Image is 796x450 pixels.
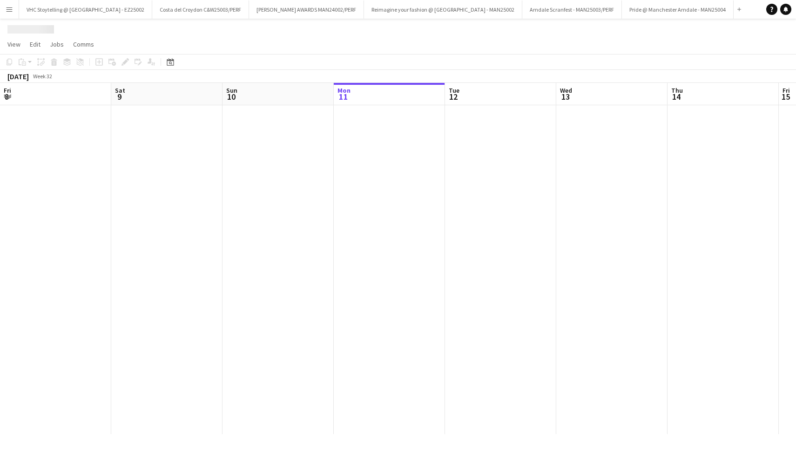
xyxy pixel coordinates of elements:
[46,38,67,50] a: Jobs
[560,86,572,95] span: Wed
[114,91,125,102] span: 9
[7,40,20,48] span: View
[19,0,152,19] button: VHC Stoytelling @ [GEOGRAPHIC_DATA] - EZ25002
[337,86,351,95] span: Mon
[249,0,364,19] button: [PERSON_NAME] AWARDS MAN24002/PERF
[69,38,98,50] a: Comms
[30,40,40,48] span: Edit
[4,38,24,50] a: View
[449,86,459,95] span: Tue
[671,86,683,95] span: Thu
[783,86,790,95] span: Fri
[225,91,237,102] span: 10
[7,72,29,81] div: [DATE]
[447,91,459,102] span: 12
[559,91,572,102] span: 13
[4,86,11,95] span: Fri
[50,40,64,48] span: Jobs
[622,0,734,19] button: Pride @ Manchester Arndale - MAN25004
[73,40,94,48] span: Comms
[31,73,54,80] span: Week 32
[152,0,249,19] button: Costa del Croydon C&W25003/PERF
[2,91,11,102] span: 8
[336,91,351,102] span: 11
[781,91,790,102] span: 15
[522,0,622,19] button: Arndale Scranfest - MAN25003/PERF
[26,38,44,50] a: Edit
[670,91,683,102] span: 14
[115,86,125,95] span: Sat
[226,86,237,95] span: Sun
[364,0,522,19] button: Reimagine your fashion @ [GEOGRAPHIC_DATA] - MAN25002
